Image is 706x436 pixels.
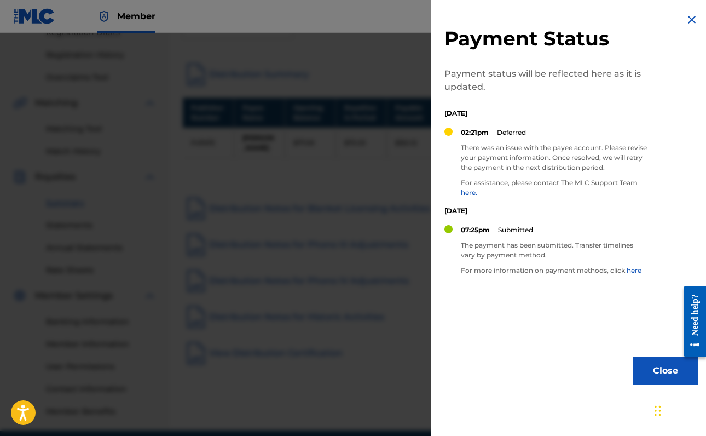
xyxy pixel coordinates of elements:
[13,8,55,24] img: MLC Logo
[444,206,647,216] p: [DATE]
[627,266,641,274] a: here
[498,225,533,235] p: Submitted
[461,143,647,173] p: There was an issue with the payee account. Please revise your payment information. Once resolved,...
[633,357,698,385] button: Close
[117,10,155,22] span: Member
[461,178,647,198] p: For assistance, please contact The MLC Support Team
[461,240,647,260] p: The payment has been submitted. Transfer timelines vary by payment method.
[444,67,647,94] p: Payment status will be reflected here as it is updated.
[461,266,647,276] p: For more information on payment methods, click
[97,10,111,23] img: Top Rightsholder
[461,225,490,235] p: 07:25pm
[675,276,706,366] iframe: Resource Center
[444,108,647,118] p: [DATE]
[655,394,661,427] div: Drag
[497,128,526,137] p: Deferred
[444,26,647,51] h2: Payment Status
[651,383,706,436] iframe: Chat Widget
[461,128,489,137] p: 02:21pm
[461,188,477,197] a: here.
